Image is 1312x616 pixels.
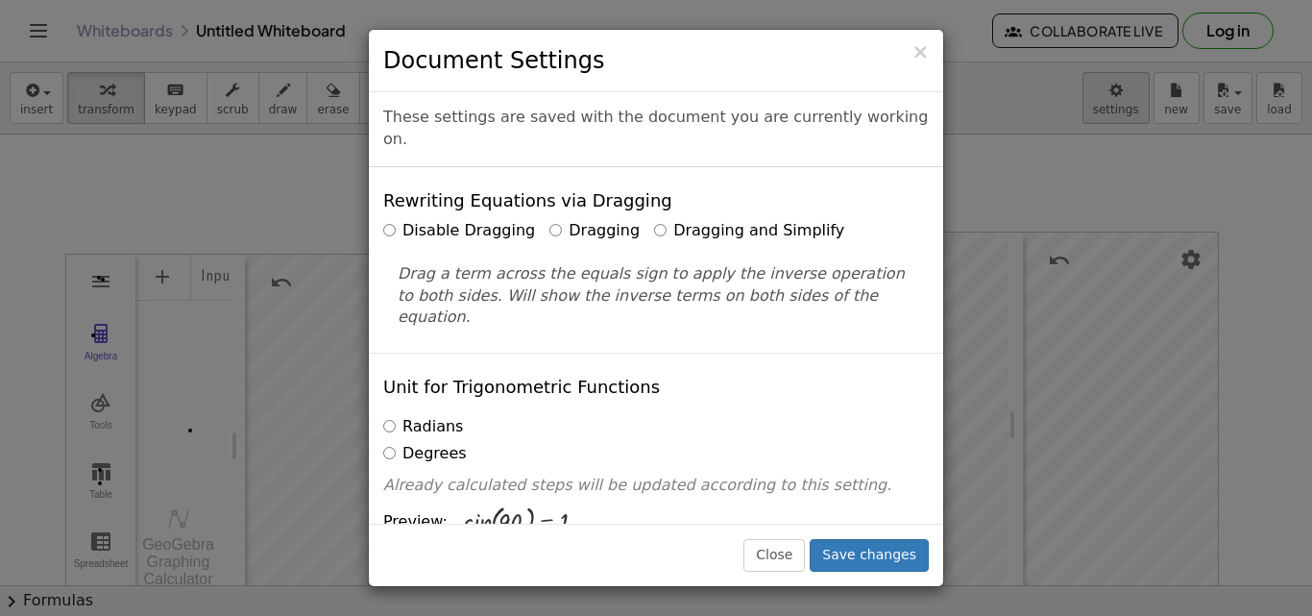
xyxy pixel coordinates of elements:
label: Dragging and Simplify [654,220,844,242]
input: Dragging and Simplify [654,224,667,236]
button: Close [911,42,929,62]
input: Dragging [549,224,562,236]
input: Disable Dragging [383,224,396,236]
label: Dragging [549,220,640,242]
h4: Unit for Trigonometric Functions [383,378,660,397]
label: Radians [383,416,463,438]
h3: Document Settings [383,44,929,77]
label: Degrees [383,443,467,465]
span: Preview: [383,511,448,533]
button: Close [743,539,805,572]
button: Save changes [810,539,929,572]
span: × [911,40,929,63]
input: Radians [383,420,396,432]
label: Disable Dragging [383,220,535,242]
p: Already calculated steps will be updated according to this setting. [383,475,929,497]
p: Drag a term across the equals sign to apply the inverse operation to both sides. Will show the in... [398,263,914,330]
input: Degrees [383,447,396,459]
div: These settings are saved with the document you are currently working on. [369,92,943,167]
h4: Rewriting Equations via Dragging [383,191,672,210]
